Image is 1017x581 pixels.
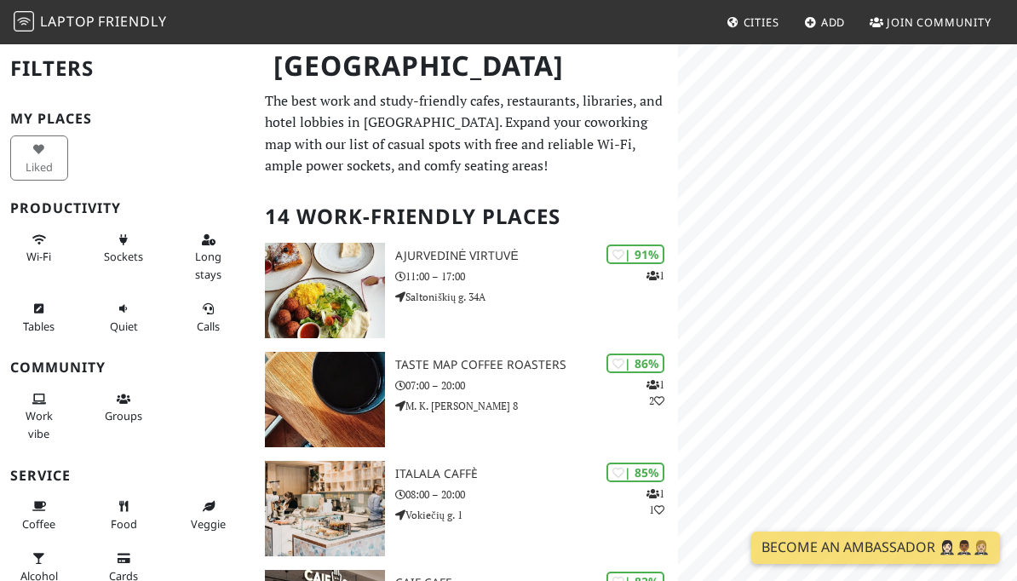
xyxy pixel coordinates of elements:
span: Stable Wi-Fi [26,249,51,264]
a: Add [797,7,853,37]
button: Groups [95,385,153,430]
span: Long stays [195,249,221,281]
div: | 91% [606,244,664,264]
button: Tables [10,295,68,340]
span: Video/audio calls [197,319,220,334]
h3: Community [10,360,244,376]
button: Wi-Fi [10,226,68,271]
span: Laptop [40,12,95,31]
span: Group tables [105,408,142,423]
span: Cities [744,14,779,30]
p: Vokiečių g. 1 [395,507,678,523]
p: 1 2 [646,377,664,409]
span: Join Community [887,14,991,30]
button: Veggie [180,492,238,538]
p: Saltoniškių g. 34A [395,289,678,305]
div: | 85% [606,463,664,482]
p: 11:00 – 17:00 [395,268,678,285]
h3: Productivity [10,200,244,216]
span: Add [821,14,846,30]
h3: My Places [10,111,244,127]
button: Long stays [180,226,238,288]
button: Food [95,492,153,538]
h3: Taste Map Coffee Roasters [395,358,678,372]
img: Ajurvedinė virtuvė [265,243,386,338]
div: | 86% [606,354,664,373]
span: Power sockets [104,249,143,264]
a: Join Community [863,7,998,37]
img: Italala Caffè [265,461,386,556]
span: People working [26,408,53,440]
button: Coffee [10,492,68,538]
p: 1 1 [646,486,664,518]
h3: Ajurvedinė virtuvė [395,249,678,263]
a: Cities [720,7,786,37]
span: Quiet [110,319,138,334]
img: Taste Map Coffee Roasters [265,352,386,447]
h2: Filters [10,43,244,95]
h3: Italala Caffè [395,467,678,481]
button: Calls [180,295,238,340]
p: M. K. [PERSON_NAME] 8 [395,398,678,414]
h2: 14 Work-Friendly Places [265,191,669,243]
p: 1 [646,267,664,284]
span: Food [111,516,137,532]
p: 07:00 – 20:00 [395,377,678,394]
span: Friendly [98,12,166,31]
span: Work-friendly tables [23,319,55,334]
span: Coffee [22,516,55,532]
h3: Service [10,468,244,484]
p: The best work and study-friendly cafes, restaurants, libraries, and hotel lobbies in [GEOGRAPHIC_... [265,90,669,177]
button: Quiet [95,295,153,340]
img: LaptopFriendly [14,11,34,32]
span: Veggie [191,516,226,532]
a: Ajurvedinė virtuvė | 91% 1 Ajurvedinė virtuvė 11:00 – 17:00 Saltoniškių g. 34A [255,243,679,338]
a: Taste Map Coffee Roasters | 86% 12 Taste Map Coffee Roasters 07:00 – 20:00 M. K. [PERSON_NAME] 8 [255,352,679,447]
a: LaptopFriendly LaptopFriendly [14,8,167,37]
a: Italala Caffè | 85% 11 Italala Caffè 08:00 – 20:00 Vokiečių g. 1 [255,461,679,556]
p: 08:00 – 20:00 [395,486,678,503]
button: Work vibe [10,385,68,447]
h1: [GEOGRAPHIC_DATA] [260,43,675,89]
button: Sockets [95,226,153,271]
a: Become an Ambassador 🤵🏻‍♀️🤵🏾‍♂️🤵🏼‍♀️ [751,532,1000,564]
